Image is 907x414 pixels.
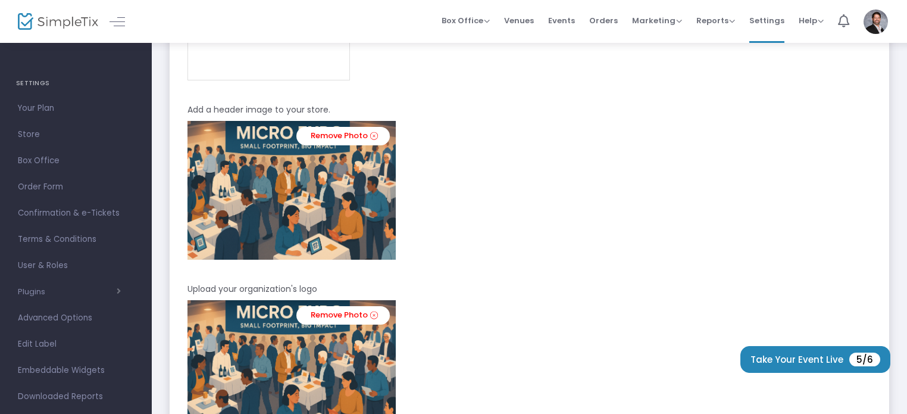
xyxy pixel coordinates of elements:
span: Marketing [632,15,682,26]
span: Help [799,15,824,26]
span: Reports [696,15,735,26]
span: Terms & Conditions [18,232,134,247]
span: Settings [749,5,784,36]
span: 5/6 [849,353,880,366]
span: Store [18,127,134,142]
span: Your Plan [18,101,134,116]
a: Remove Photo [296,127,390,145]
span: Orders [589,5,618,36]
a: Remove Photo [296,306,390,325]
m-panel-subtitle: Add a header image to your store. [187,104,330,116]
span: Box Office [442,15,490,26]
span: Events [548,5,575,36]
span: Order Form [18,179,134,195]
span: Advanced Options [18,310,134,326]
m-panel-subtitle: Upload your organization's logo [187,283,317,295]
button: Take Your Event Live5/6 [740,346,890,373]
span: Embeddable Widgets [18,363,134,378]
span: Downloaded Reports [18,389,134,404]
span: Edit Label [18,337,134,352]
span: Confirmation & e-Tickets [18,206,134,221]
button: Plugins [18,287,121,297]
img: 2aFc8EAAAAGSURBVAMA9duMpbeM1woAAAAASUVORK5CYII= [187,121,396,260]
h4: SETTINGS [16,71,136,95]
span: Venues [504,5,534,36]
span: Box Office [18,153,134,169]
span: User & Roles [18,258,134,273]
